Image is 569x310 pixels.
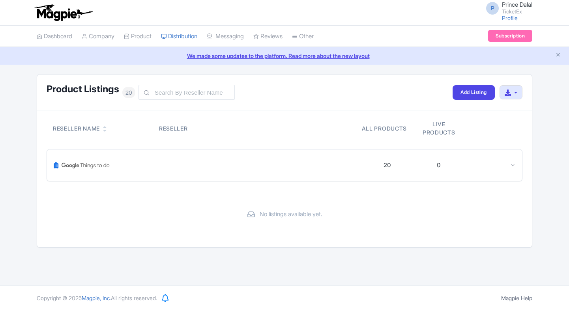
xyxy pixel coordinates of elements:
span: P [486,2,499,15]
div: Copyright © 2025 All rights reserved. [32,294,162,302]
div: Reseller Name [53,124,100,133]
img: Google Things To Do [53,156,110,175]
a: Dashboard [37,26,72,47]
div: 0 [437,161,440,170]
small: TicketEx [502,9,532,14]
a: Reviews [253,26,283,47]
a: We made some updates to the platform. Read more about the new layout [5,52,564,60]
span: 20 [122,87,135,98]
span: No listings available yet. [260,210,322,219]
a: Messaging [207,26,244,47]
a: P Prince Dalal TicketEx [481,2,532,14]
img: logo-ab69f6fb50320c5b225c76a69d11143b.png [33,4,94,21]
input: Search By Reseller Name [139,85,235,100]
a: Product [124,26,152,47]
a: Company [82,26,114,47]
a: Subscription [488,30,532,42]
a: Other [292,26,314,47]
div: Live products [416,120,461,136]
a: Add Listing [453,85,494,100]
div: All products [362,124,407,133]
span: Magpie, Inc. [82,295,111,301]
a: Profile [502,15,518,21]
div: 20 [384,161,391,170]
a: Distribution [161,26,197,47]
button: Close announcement [555,51,561,60]
div: Reseller [159,124,256,133]
span: Prince Dalal [502,1,532,8]
a: Magpie Help [501,295,532,301]
h1: Product Listings [47,84,119,94]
